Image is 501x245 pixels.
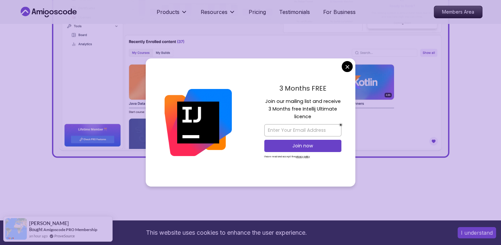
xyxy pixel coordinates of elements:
[43,227,97,232] a: Amigoscode PRO Membership
[279,8,310,16] a: Testimonials
[434,6,482,18] p: Members Area
[29,220,69,226] span: [PERSON_NAME]
[157,8,187,21] button: Products
[201,8,235,21] button: Resources
[458,227,496,238] button: Accept cookies
[29,227,43,232] span: Bought
[5,218,27,240] img: provesource social proof notification image
[29,233,48,239] span: an hour ago
[434,6,482,18] a: Members Area
[157,8,179,16] p: Products
[54,233,75,239] a: ProveSource
[323,8,356,16] a: For Business
[249,8,266,16] a: Pricing
[5,225,448,240] div: This website uses cookies to enhance the user experience.
[201,8,227,16] p: Resources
